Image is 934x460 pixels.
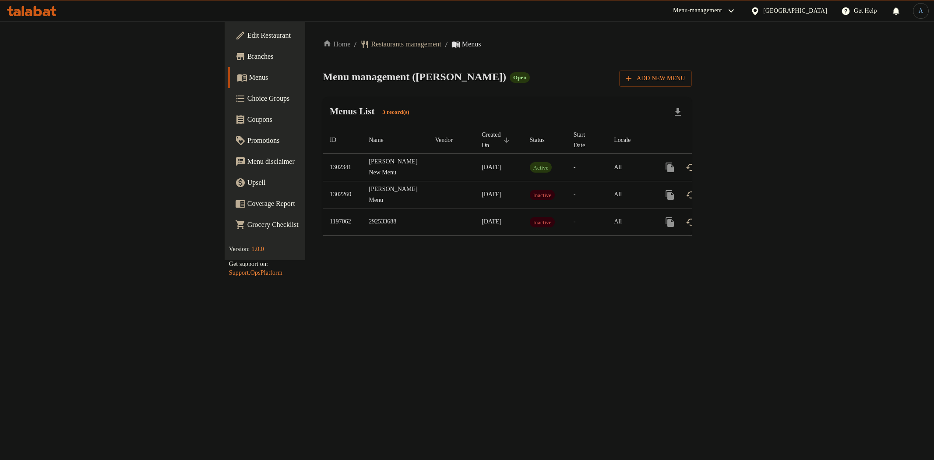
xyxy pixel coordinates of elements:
a: Promotions [228,130,381,151]
span: Menu management ( [PERSON_NAME] ) [323,71,506,82]
span: Status [530,135,556,145]
span: Menus [462,39,481,50]
a: Coverage Report [228,193,381,214]
span: Inactive [530,190,555,200]
button: more [659,212,680,233]
a: Menus [228,67,381,88]
td: All [607,154,652,181]
a: Choice Groups [228,88,381,109]
span: [DATE] [482,218,501,225]
td: All [607,181,652,209]
li: / [445,39,448,50]
span: Branches [247,51,374,62]
a: Menu disclaimer [228,151,381,172]
div: [GEOGRAPHIC_DATA] [763,6,827,16]
button: Change Status [680,157,701,178]
h2: Menus List [330,105,415,119]
span: Created On [482,130,512,151]
button: Change Status [680,184,701,205]
td: [PERSON_NAME] Menu [362,181,428,209]
button: more [659,157,680,178]
span: Add New Menu [626,73,685,84]
span: Coupons [247,114,374,125]
a: Coupons [228,109,381,130]
table: enhanced table [323,127,751,236]
a: Grocery Checklist [228,214,381,235]
a: Edit Restaurant [228,25,381,46]
a: Restaurants management [360,39,441,50]
span: Menus [249,72,374,83]
a: Support.OpsPlatform [229,269,282,276]
td: 292533688 [362,209,428,235]
span: Edit Restaurant [247,30,374,41]
td: [PERSON_NAME] New Menu [362,154,428,181]
span: Start Date [574,130,596,151]
div: Open [510,72,530,83]
span: Promotions [247,135,374,146]
td: - [567,209,607,235]
span: Choice Groups [247,93,374,104]
span: [DATE] [482,164,501,170]
nav: breadcrumb [323,39,692,50]
button: Change Status [680,212,701,233]
button: Add New Menu [619,71,692,87]
span: 3 record(s) [377,108,415,117]
a: Upsell [228,172,381,193]
span: Upsell [247,177,374,188]
td: - [567,154,607,181]
span: [DATE] [482,191,501,198]
td: - [567,181,607,209]
th: Actions [652,127,751,154]
span: Grocery Checklist [247,219,374,230]
a: Branches [228,46,381,67]
div: Menu-management [673,6,722,16]
span: Get support on: [229,261,268,267]
span: Restaurants management [371,39,441,50]
td: All [607,209,652,235]
span: Name [369,135,395,145]
span: Active [530,163,552,173]
div: Total records count [377,106,415,120]
span: Open [510,74,530,81]
span: Version: [229,246,250,252]
span: Menu disclaimer [247,156,374,167]
span: ID [330,135,348,145]
span: Inactive [530,217,555,227]
span: A [919,6,923,16]
div: Export file [667,102,688,123]
span: Coverage Report [247,198,374,209]
span: Locale [614,135,642,145]
span: Vendor [435,135,464,145]
button: more [659,184,680,205]
span: 1.0.0 [251,246,264,252]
